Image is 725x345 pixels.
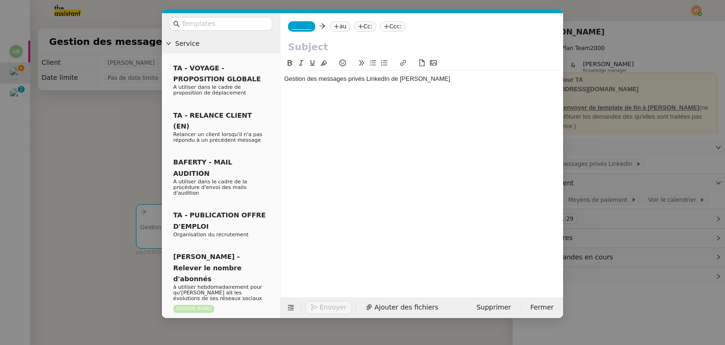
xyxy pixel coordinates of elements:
span: TA - VOYAGE - PROPOSITION GLOBALE [173,64,261,83]
button: Fermer [525,301,559,314]
nz-tag: au [330,21,350,32]
span: _______ [292,23,312,30]
span: Ajouter des fichiers [374,302,438,313]
span: Relancer un client lorsqu'il n'a pas répondu à un précédent message [173,131,262,143]
span: TA - PUBLICATION OFFRE D'EMPLOI [173,211,266,230]
span: [PERSON_NAME] - Relever le nombre d'abonnés [173,253,242,283]
input: Subject [288,40,556,54]
span: A utiliser dans le cadre de proposition de déplacement [173,84,246,96]
span: à utiliser hebdomadairement pour qu'[PERSON_NAME] ait les évolutions de ses réseaux sociaux [173,284,262,302]
span: Service [175,38,276,49]
nz-tag: Ccc: [380,21,405,32]
div: Gestion des messages privés LinkedIn de [PERSON_NAME] [284,75,559,83]
span: Supprimer [476,302,511,313]
span: Organisation du recrutement [173,232,249,238]
div: Service [162,34,280,53]
span: TA - RELANCE CLIENT (EN) [173,112,252,130]
span: Fermer [531,302,554,313]
nz-tag: Cc: [354,21,376,32]
span: A utiliser dans le cadre de la procédure d'envoi des mails d'audition [173,179,247,196]
span: BAFERTY - MAIL AUDITION [173,158,232,177]
button: Envoyer [305,301,352,314]
input: Templates [182,18,267,29]
nz-tag: [PERSON_NAME] [173,305,214,313]
button: Ajouter des fichiers [360,301,444,314]
button: Supprimer [471,301,516,314]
